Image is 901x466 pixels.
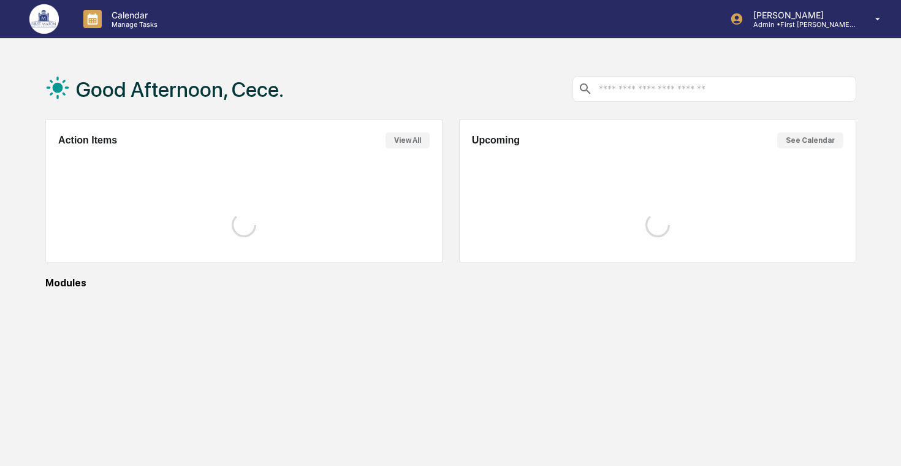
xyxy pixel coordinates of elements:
[472,135,520,146] h2: Upcoming
[102,10,164,20] p: Calendar
[102,20,164,29] p: Manage Tasks
[777,132,843,148] button: See Calendar
[743,20,857,29] p: Admin • First [PERSON_NAME] Financial
[76,77,284,102] h1: Good Afternoon, Cece.
[743,10,857,20] p: [PERSON_NAME]
[29,4,59,34] img: logo
[386,132,430,148] button: View All
[45,277,856,289] div: Modules
[58,135,117,146] h2: Action Items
